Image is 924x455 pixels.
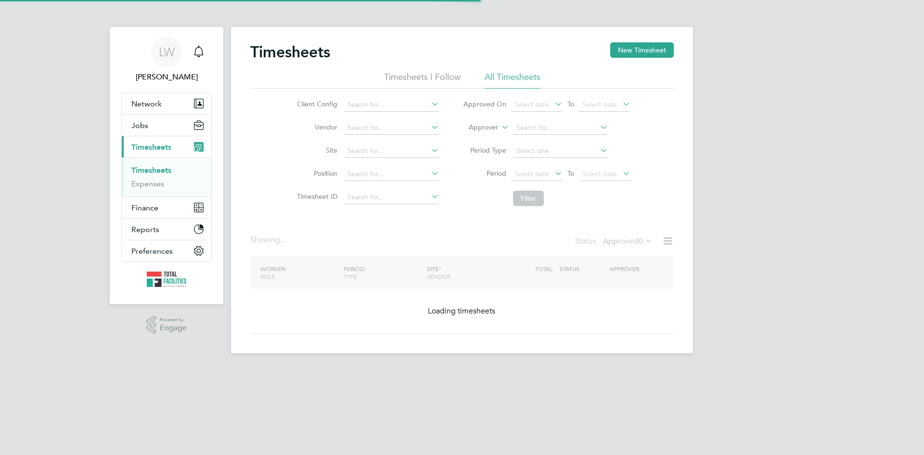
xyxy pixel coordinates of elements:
[294,192,337,201] label: Timesheet ID
[131,179,164,188] a: Expenses
[122,115,211,136] button: Jobs
[463,169,506,178] label: Period
[160,324,187,332] span: Engage
[131,143,171,152] span: Timesheets
[110,27,223,304] nav: Main navigation
[131,203,158,212] span: Finance
[131,247,173,256] span: Preferences
[565,98,577,110] span: To
[294,100,337,108] label: Client Config
[514,100,549,109] span: Select date
[122,240,211,261] button: Preferences
[131,121,148,130] span: Jobs
[582,169,617,178] span: Select date
[513,121,608,135] input: Search for...
[294,169,337,178] label: Position
[131,99,162,108] span: Network
[131,225,159,234] span: Reports
[280,235,286,245] span: ...
[344,98,439,112] input: Search for...
[122,157,211,196] div: Timesheets
[514,169,549,178] span: Select date
[582,100,617,109] span: Select date
[122,93,211,114] button: Network
[122,197,211,218] button: Finance
[160,316,187,324] span: Powered by
[513,144,608,158] input: Select one
[250,42,330,62] h2: Timesheets
[463,146,506,155] label: Period Type
[513,191,544,206] button: Filter
[344,191,439,204] input: Search for...
[294,146,337,155] label: Site
[463,100,506,108] label: Approved On
[610,42,674,58] button: New Timesheet
[146,316,187,334] a: Powered byEngage
[294,123,337,131] label: Vendor
[121,37,212,83] a: LW[PERSON_NAME]
[565,167,577,180] span: To
[344,144,439,158] input: Search for...
[485,71,540,89] li: All Timesheets
[344,168,439,181] input: Search for...
[455,123,498,132] label: Approver
[603,236,653,246] label: Approved
[250,235,288,245] div: Showing
[122,219,211,240] button: Reports
[159,46,175,58] span: LW
[384,71,461,89] li: Timesheets I Follow
[131,166,171,175] a: Timesheets
[639,236,643,246] span: 0
[575,235,654,248] div: Status
[122,136,211,157] button: Timesheets
[147,272,186,287] img: tfrecruitment-logo-retina.png
[121,272,212,287] a: Go to home page
[344,121,439,135] input: Search for...
[121,71,212,83] span: Louise Walsh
